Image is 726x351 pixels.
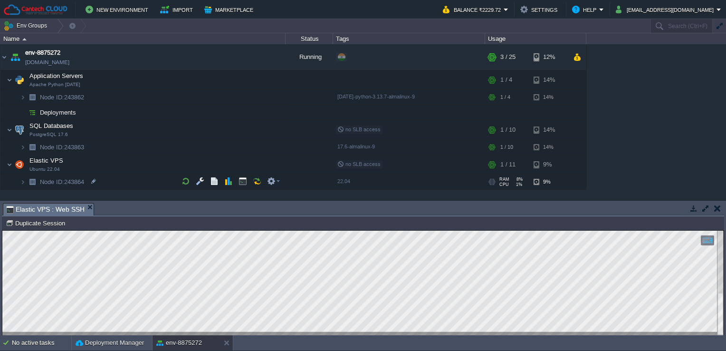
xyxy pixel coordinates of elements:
div: 14% [534,140,564,155]
div: Name [1,33,285,44]
div: 1 / 10 [500,140,513,155]
button: Settings [520,4,560,15]
a: Application ServersApache Python [DATE] [29,72,85,79]
img: AMDAwAAAACH5BAEAAAAALAAAAAABAAEAAAICRAEAOw== [26,105,39,120]
span: 1% [513,182,522,187]
button: Marketplace [204,4,256,15]
div: Usage [486,33,586,44]
span: [DATE]-python-3.13.7-almalinux-9 [337,94,415,99]
span: Node ID: [40,178,64,185]
div: 14% [534,90,564,105]
img: AMDAwAAAACH5BAEAAAAALAAAAAABAAEAAAICRAEAOw== [20,140,26,155]
a: Deployments [39,108,77,117]
a: Elastic VPSUbuntu 22.04 [29,157,65,164]
div: 1 / 11 [500,155,516,174]
div: 1 / 4 [500,70,512,89]
span: Application Servers [29,72,85,80]
div: 12% [534,44,564,70]
img: AMDAwAAAACH5BAEAAAAALAAAAAABAAEAAAICRAEAOw== [20,90,26,105]
img: AMDAwAAAACH5BAEAAAAALAAAAAABAAEAAAICRAEAOw== [7,155,12,174]
div: No active tasks [12,335,71,351]
button: Env Groups [3,19,50,32]
a: env-8875272 [25,48,60,58]
button: Deployment Manager [76,338,144,348]
button: Duplicate Session [6,219,68,227]
img: AMDAwAAAACH5BAEAAAAALAAAAAABAAEAAAICRAEAOw== [22,38,27,40]
div: 1 / 4 [500,90,510,105]
span: RAM [499,177,509,182]
div: 1 / 10 [500,120,516,139]
span: no SLB access [337,127,381,132]
div: 3 / 25 [500,44,516,70]
span: Apache Python [DATE] [29,82,80,88]
img: AMDAwAAAACH5BAEAAAAALAAAAAABAAEAAAICRAEAOw== [9,44,22,70]
button: Balance ₹2229.72 [443,4,504,15]
div: 9% [534,175,564,189]
button: Import [160,4,196,15]
div: 14% [534,70,564,89]
div: 14% [534,120,564,139]
a: Node ID:243862 [39,93,86,101]
a: SQL DatabasesPostgreSQL 17.6 [29,122,75,129]
img: AMDAwAAAACH5BAEAAAAALAAAAAABAAEAAAICRAEAOw== [26,140,39,155]
span: CPU [499,182,509,187]
div: Tags [334,33,485,44]
img: AMDAwAAAACH5BAEAAAAALAAAAAABAAEAAAICRAEAOw== [26,90,39,105]
div: Running [286,44,333,70]
a: Node ID:243863 [39,143,86,151]
img: AMDAwAAAACH5BAEAAAAALAAAAAABAAEAAAICRAEAOw== [26,175,39,189]
img: AMDAwAAAACH5BAEAAAAALAAAAAABAAEAAAICRAEAOw== [7,70,12,89]
a: Node ID:243864 [39,178,86,186]
span: Node ID: [40,144,64,151]
a: [DOMAIN_NAME] [25,58,69,67]
span: 22.04 [337,178,350,184]
img: AMDAwAAAACH5BAEAAAAALAAAAAABAAEAAAICRAEAOw== [7,120,12,139]
span: 17.6-almalinux-9 [337,144,375,149]
button: Help [572,4,599,15]
span: 243862 [39,93,86,101]
button: [EMAIL_ADDRESS][DOMAIN_NAME] [616,4,716,15]
img: AMDAwAAAACH5BAEAAAAALAAAAAABAAEAAAICRAEAOw== [20,175,26,189]
span: 243863 [39,143,86,151]
span: 8% [513,177,523,182]
img: Cantech Cloud [3,4,68,16]
span: PostgreSQL 17.6 [29,132,68,137]
button: New Environment [86,4,151,15]
span: SQL Databases [29,122,75,130]
img: AMDAwAAAACH5BAEAAAAALAAAAAABAAEAAAICRAEAOw== [20,105,26,120]
span: no SLB access [337,161,381,167]
span: Ubuntu 22.04 [29,166,60,172]
button: env-8875272 [156,338,202,348]
div: 9% [534,155,564,174]
span: Elastic VPS [29,156,65,165]
img: AMDAwAAAACH5BAEAAAAALAAAAAABAAEAAAICRAEAOw== [0,44,8,70]
span: Node ID: [40,94,64,101]
img: AMDAwAAAACH5BAEAAAAALAAAAAABAAEAAAICRAEAOw== [13,70,26,89]
span: Elastic VPS : Web SSH [6,204,85,215]
img: AMDAwAAAACH5BAEAAAAALAAAAAABAAEAAAICRAEAOw== [13,155,26,174]
div: Status [286,33,333,44]
span: 243864 [39,178,86,186]
img: AMDAwAAAACH5BAEAAAAALAAAAAABAAEAAAICRAEAOw== [13,120,26,139]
